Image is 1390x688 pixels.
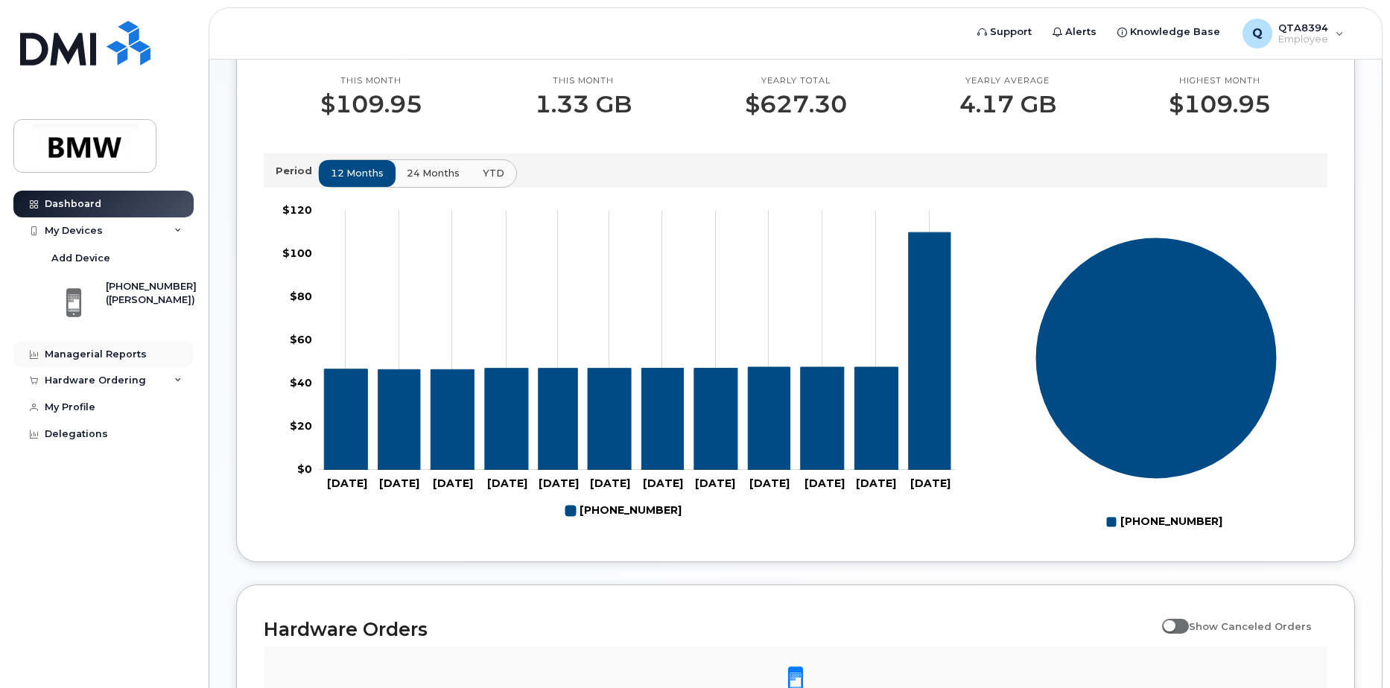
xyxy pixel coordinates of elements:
[320,91,422,118] p: $109.95
[1042,17,1107,47] a: Alerts
[1162,612,1174,624] input: Show Canceled Orders
[959,91,1056,118] p: 4.17 GB
[290,376,312,389] tspan: $40
[535,75,632,87] p: This month
[805,477,845,490] tspan: [DATE]
[856,477,896,490] tspan: [DATE]
[1169,91,1271,118] p: $109.95
[1325,623,1379,677] iframe: Messenger Launcher
[967,17,1042,47] a: Support
[1035,238,1278,480] g: Series
[695,477,735,490] tspan: [DATE]
[749,477,790,490] tspan: [DATE]
[1278,22,1328,34] span: QTA8394
[297,462,312,476] tspan: $0
[1107,17,1231,47] a: Knowledge Base
[290,333,312,346] tspan: $60
[320,75,422,87] p: This month
[590,477,630,490] tspan: [DATE]
[327,477,367,490] tspan: [DATE]
[483,166,504,180] span: YTD
[1065,25,1097,39] span: Alerts
[565,498,682,523] g: 864-567-0249
[910,477,951,490] tspan: [DATE]
[535,91,632,118] p: 1.33 GB
[745,75,847,87] p: Yearly total
[282,203,956,523] g: Chart
[264,618,1155,640] h2: Hardware Orders
[990,25,1032,39] span: Support
[290,290,312,303] tspan: $80
[282,203,312,217] tspan: $120
[1106,509,1222,535] g: Legend
[1278,34,1328,45] span: Employee
[379,477,419,490] tspan: [DATE]
[1232,19,1354,48] div: QTA8394
[407,166,460,180] span: 24 months
[1130,25,1220,39] span: Knowledge Base
[745,91,847,118] p: $627.30
[290,419,312,433] tspan: $20
[324,232,951,470] g: 864-567-0249
[1169,75,1271,87] p: Highest month
[1035,238,1278,535] g: Chart
[433,477,473,490] tspan: [DATE]
[282,246,312,260] tspan: $100
[1252,25,1263,42] span: Q
[276,164,318,178] p: Period
[565,498,682,523] g: Legend
[487,477,527,490] tspan: [DATE]
[959,75,1056,87] p: Yearly average
[539,477,579,490] tspan: [DATE]
[1189,620,1312,632] span: Show Canceled Orders
[643,477,683,490] tspan: [DATE]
